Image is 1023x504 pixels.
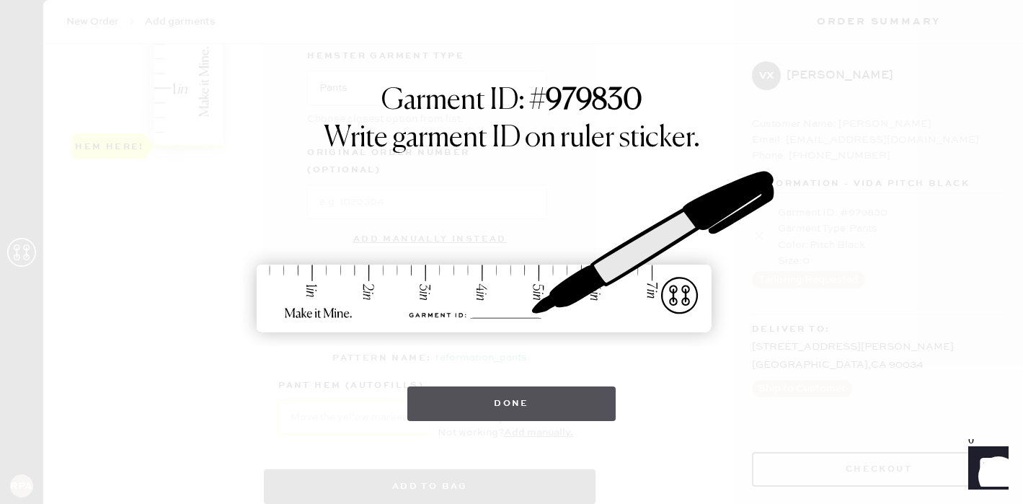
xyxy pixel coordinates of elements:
h1: Garment ID: # [381,84,642,121]
img: ruler-sticker-sharpie.svg [242,134,782,372]
strong: 979830 [546,87,642,115]
h1: Write garment ID on ruler sticker. [324,121,700,156]
iframe: Front Chat [955,439,1017,501]
button: Done [407,386,616,421]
